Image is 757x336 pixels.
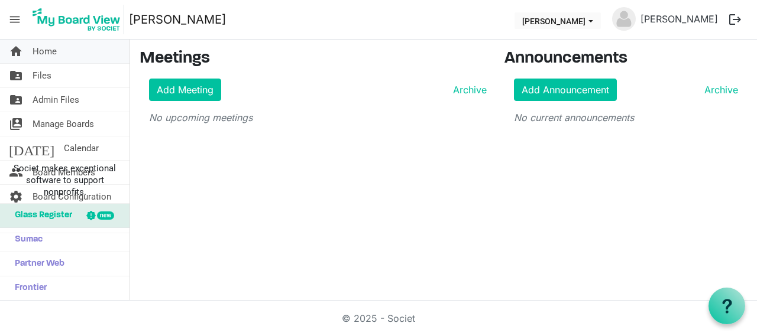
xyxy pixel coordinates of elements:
button: Komakech Stephen dropdownbutton [515,12,601,29]
a: My Board View Logo [29,5,129,34]
span: switch_account [9,112,23,136]
span: Files [33,64,51,87]
span: Partner Web [9,252,64,276]
span: Manage Boards [33,112,94,136]
a: [PERSON_NAME] [636,7,723,31]
span: Home [33,40,57,63]
span: Admin Files [33,88,79,112]
span: folder_shared [9,88,23,112]
button: logout [723,7,748,32]
p: No current announcements [514,110,738,125]
span: Sumac [9,228,43,252]
a: Add Meeting [149,79,221,101]
span: Glass Register [9,204,72,227]
span: menu [4,8,26,31]
p: No upcoming meetings [149,110,487,125]
a: © 2025 - Societ [342,312,415,324]
span: Calendar [64,136,99,160]
span: Frontier [9,276,47,300]
span: home [9,40,23,63]
a: [PERSON_NAME] [129,8,226,31]
h3: Meetings [140,49,487,69]
span: Societ makes exceptional software to support nonprofits. [5,162,124,198]
img: My Board View Logo [29,5,124,34]
h3: Announcements [504,49,748,69]
span: folder_shared [9,64,23,87]
a: Add Announcement [514,79,617,101]
span: [DATE] [9,136,54,160]
a: Archive [700,83,738,97]
img: no-profile-picture.svg [612,7,636,31]
div: new [97,211,114,220]
a: Archive [448,83,487,97]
